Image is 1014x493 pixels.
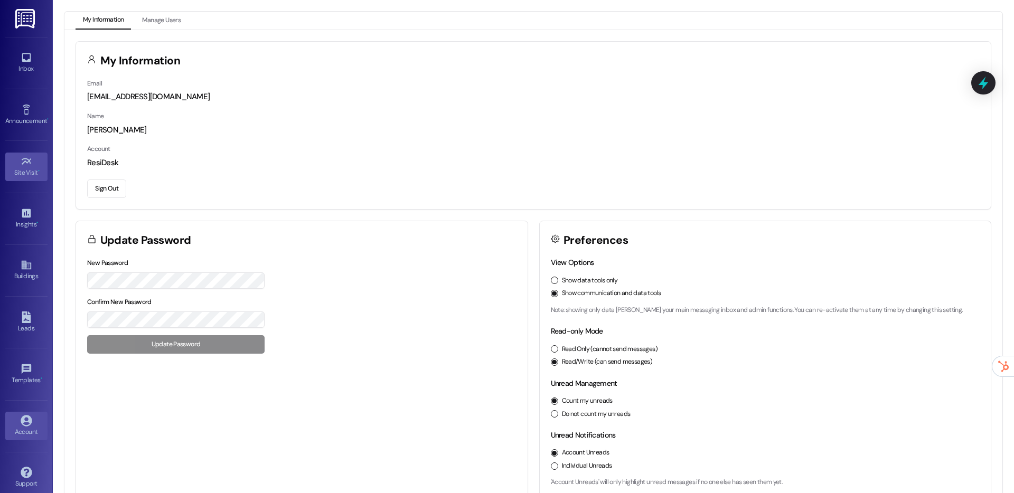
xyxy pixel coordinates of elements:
a: Inbox [5,49,48,77]
h3: Update Password [100,235,191,246]
a: Leads [5,308,48,337]
label: Count my unreads [562,396,613,406]
label: Show communication and data tools [562,289,661,298]
label: Read-only Mode [551,326,603,336]
label: View Options [551,258,594,267]
label: Read/Write (can send messages) [562,357,653,367]
a: Account [5,412,48,440]
span: • [47,116,49,123]
label: Read Only (cannot send messages) [562,345,658,354]
a: Buildings [5,256,48,285]
label: Show data tools only [562,276,618,286]
a: Site Visit • [5,153,48,181]
p: Note: showing only data [PERSON_NAME] your main messaging inbox and admin functions. You can re-a... [551,306,980,315]
div: ResiDesk [87,157,980,168]
a: Templates • [5,360,48,388]
a: Support [5,463,48,492]
label: Do not count my unreads [562,410,631,419]
label: Account Unreads [562,448,609,458]
button: Sign Out [87,179,126,198]
label: Unread Management [551,378,617,388]
span: • [36,219,38,226]
button: Manage Users [135,12,188,30]
label: Unread Notifications [551,430,616,440]
span: • [41,375,42,382]
div: [PERSON_NAME] [87,125,980,136]
h3: Preferences [564,235,628,246]
label: New Password [87,259,128,267]
p: 'Account Unreads' will only highlight unread messages if no one else has seen them yet. [551,478,980,487]
div: [EMAIL_ADDRESS][DOMAIN_NAME] [87,91,980,102]
label: Individual Unreads [562,461,612,471]
a: Insights • [5,204,48,233]
img: ResiDesk Logo [15,9,37,29]
label: Confirm New Password [87,298,152,306]
button: My Information [76,12,131,30]
span: • [38,167,40,175]
label: Name [87,112,104,120]
label: Email [87,79,102,88]
h3: My Information [100,55,181,67]
label: Account [87,145,110,153]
